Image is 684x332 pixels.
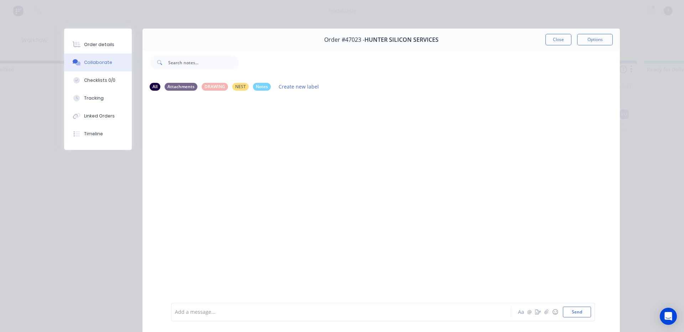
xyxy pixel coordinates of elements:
button: Linked Orders [64,107,132,125]
div: DRAWING [202,83,228,91]
div: Order details [84,41,114,48]
div: NEST [232,83,249,91]
button: Timeline [64,125,132,143]
button: Close [545,34,571,45]
div: Attachments [165,83,197,91]
div: Timeline [84,131,103,137]
button: Collaborate [64,54,132,71]
span: HUNTER SILICON SERVICES [364,36,439,43]
div: Collaborate [84,59,112,66]
div: Linked Orders [84,113,115,119]
button: Send [563,307,591,317]
button: Aa [517,308,525,316]
button: Options [577,34,613,45]
button: ☺ [551,308,559,316]
div: Tracking [84,95,104,101]
button: Tracking [64,89,132,107]
button: Create new label [275,82,323,91]
button: Checklists 0/0 [64,71,132,89]
div: Open Intercom Messenger [660,308,677,325]
input: Search notes... [168,55,239,70]
button: @ [525,308,534,316]
div: All [150,83,160,91]
button: Order details [64,36,132,54]
div: Notes [253,83,271,91]
span: Order #47023 - [324,36,364,43]
div: Checklists 0/0 [84,77,115,84]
